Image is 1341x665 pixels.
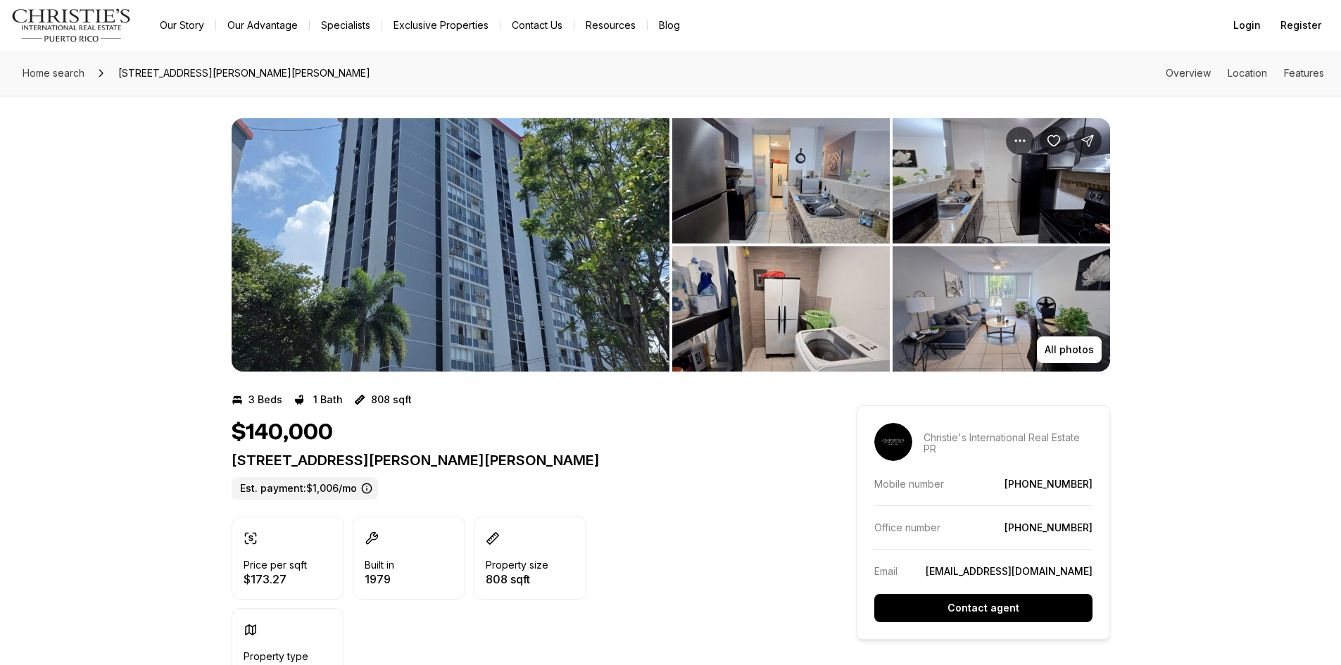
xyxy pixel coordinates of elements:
button: Save Property: 2 ALMONTE #411 [1040,127,1068,155]
a: Our Story [149,15,215,35]
p: Price per sqft [244,559,307,571]
span: Home search [23,67,84,79]
p: 3 Beds [248,394,282,405]
span: Login [1233,20,1261,31]
a: Skip to: Location [1228,67,1267,79]
a: Home search [17,62,90,84]
label: Est. payment: $1,006/mo [232,477,378,500]
a: Specialists [310,15,382,35]
a: Blog [648,15,691,35]
a: Our Advantage [216,15,309,35]
p: 1979 [365,574,394,585]
p: Built in [365,559,394,571]
p: Christie's International Real Estate PR [924,432,1093,455]
p: 808 sqft [371,394,412,405]
li: 2 of 4 [672,118,1110,372]
p: Property size [486,559,548,571]
a: [PHONE_NUMBER] [1005,521,1093,533]
span: [STREET_ADDRESS][PERSON_NAME][PERSON_NAME] [113,62,376,84]
a: Skip to: Overview [1166,67,1211,79]
p: 1 Bath [313,394,343,405]
button: View image gallery [232,118,669,372]
p: All photos [1045,344,1094,355]
div: Listing Photos [232,118,1110,372]
button: Contact Us [500,15,574,35]
p: 808 sqft [486,574,548,585]
img: logo [11,8,132,42]
a: Resources [574,15,647,35]
p: Property type [244,651,308,662]
p: [STREET_ADDRESS][PERSON_NAME][PERSON_NAME] [232,452,806,469]
button: Login [1225,11,1269,39]
button: View image gallery [672,246,890,372]
button: Register [1272,11,1330,39]
a: Skip to: Features [1284,67,1324,79]
p: Office number [874,521,940,533]
button: View image gallery [672,118,890,243]
button: Property options [1006,127,1034,155]
li: 1 of 4 [232,118,669,372]
button: View image gallery [893,246,1110,372]
button: All photos [1037,336,1102,363]
a: Exclusive Properties [382,15,500,35]
p: Mobile number [874,478,944,490]
span: Register [1280,20,1321,31]
p: Contact agent [947,602,1019,614]
button: View image gallery [893,118,1110,243]
button: Share Property: 2 ALMONTE #411 [1074,127,1102,155]
h1: $140,000 [232,419,333,446]
p: $173.27 [244,574,307,585]
nav: Page section menu [1166,68,1324,79]
a: [PHONE_NUMBER] [1005,478,1093,490]
button: Contact agent [874,594,1093,622]
a: [EMAIL_ADDRESS][DOMAIN_NAME] [926,565,1093,577]
p: Email [874,565,898,577]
